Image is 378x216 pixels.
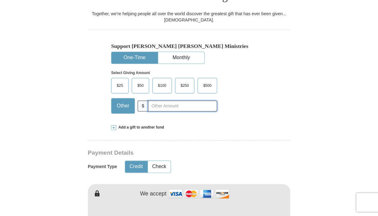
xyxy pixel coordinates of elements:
h3: Payment Details [88,149,247,157]
div: Together, we're helping people all over the world discover the greatest gift that has ever been g... [88,11,290,23]
h5: Support [PERSON_NAME] [PERSON_NAME] Ministries [111,43,267,49]
input: Other Amount [148,101,217,111]
span: Other [114,101,132,110]
span: $250 [177,81,192,90]
h4: We accept [140,190,167,197]
span: $ [138,101,148,111]
span: $25 [114,81,126,90]
strong: Select Giving Amount [111,71,150,75]
h5: Payment Type [88,164,117,169]
button: Check [148,161,171,172]
button: One-Time [111,52,158,63]
button: Monthly [158,52,204,63]
span: Add a gift to another fund [116,125,164,130]
button: Credit [125,161,147,172]
span: $50 [134,81,147,90]
span: $100 [155,81,169,90]
span: $500 [200,81,215,90]
img: credit cards accepted [168,187,230,200]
